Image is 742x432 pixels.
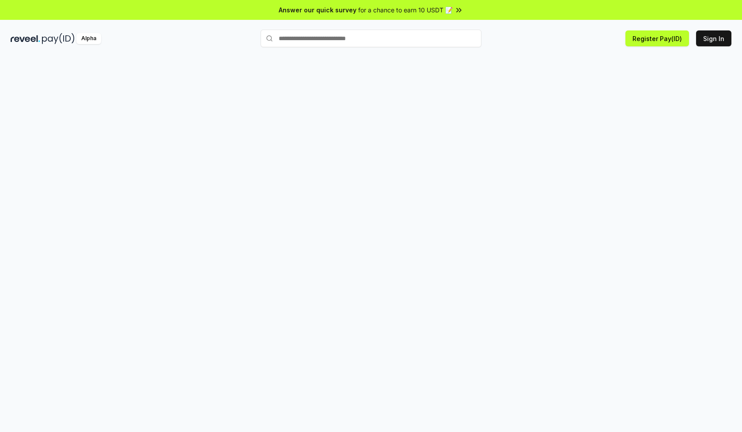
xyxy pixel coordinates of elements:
[358,5,453,15] span: for a chance to earn 10 USDT 📝
[11,33,40,44] img: reveel_dark
[625,30,689,46] button: Register Pay(ID)
[76,33,101,44] div: Alpha
[279,5,356,15] span: Answer our quick survey
[42,33,75,44] img: pay_id
[696,30,731,46] button: Sign In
